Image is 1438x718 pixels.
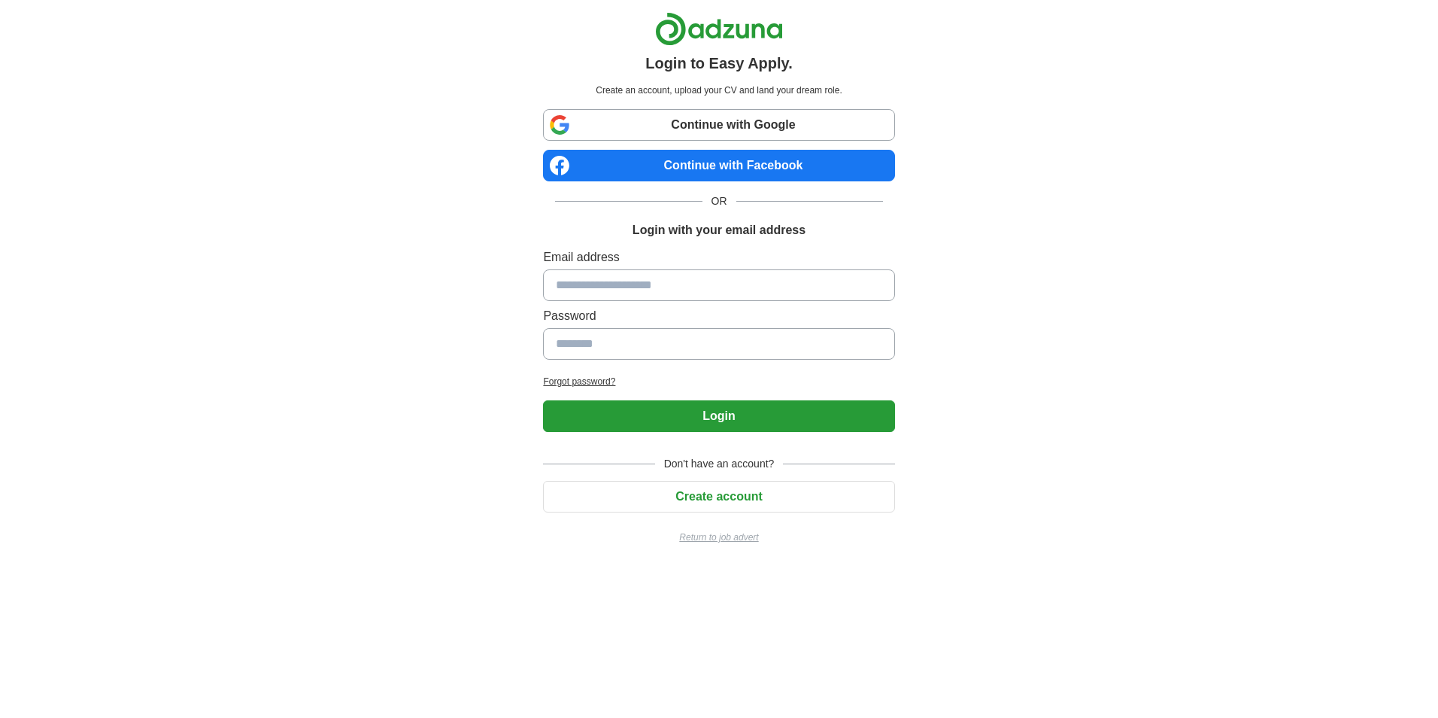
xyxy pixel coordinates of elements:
[543,307,894,325] label: Password
[645,52,793,75] h1: Login to Easy Apply.
[543,490,894,503] a: Create account
[543,150,894,181] a: Continue with Facebook
[546,84,891,97] p: Create an account, upload your CV and land your dream role.
[543,375,894,388] a: Forgot password?
[633,221,805,239] h1: Login with your email address
[543,481,894,513] button: Create account
[543,248,894,266] label: Email address
[655,456,784,472] span: Don't have an account?
[702,193,736,209] span: OR
[543,531,894,544] a: Return to job advert
[655,12,783,46] img: Adzuna logo
[543,109,894,141] a: Continue with Google
[543,400,894,432] button: Login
